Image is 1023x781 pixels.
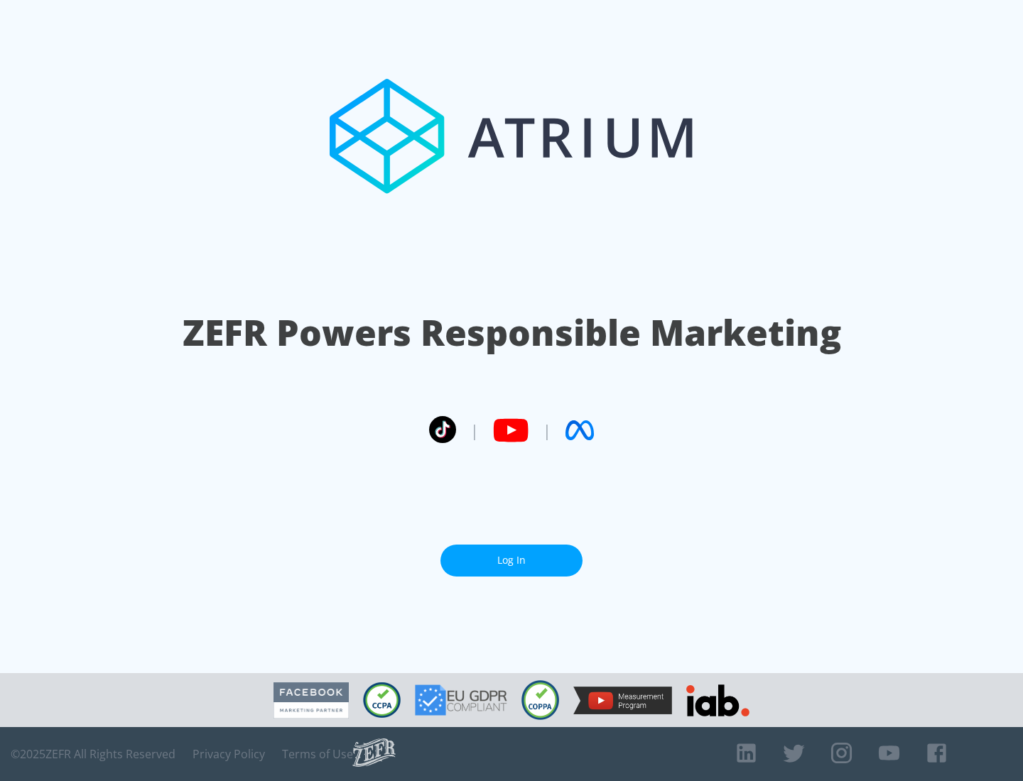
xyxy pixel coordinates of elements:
h1: ZEFR Powers Responsible Marketing [183,308,841,357]
span: © 2025 ZEFR All Rights Reserved [11,747,175,761]
img: COPPA Compliant [521,680,559,720]
span: | [470,420,479,441]
img: IAB [686,684,749,716]
span: | [543,420,551,441]
a: Log In [440,545,583,577]
a: Privacy Policy [193,747,265,761]
a: Terms of Use [282,747,353,761]
img: YouTube Measurement Program [573,687,672,714]
img: Facebook Marketing Partner [274,682,349,719]
img: CCPA Compliant [363,682,401,718]
img: GDPR Compliant [415,684,507,716]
